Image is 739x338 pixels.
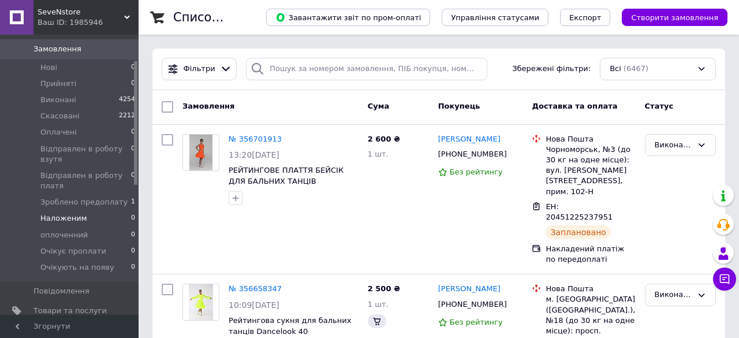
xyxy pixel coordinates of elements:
span: 0 [131,246,135,257]
span: 2 500 ₴ [368,284,400,293]
div: Нова Пошта [546,284,635,294]
span: Замовлення [182,102,234,110]
span: Без рейтингу [450,318,503,326]
span: Всі [610,64,621,75]
div: Виконано [655,139,692,151]
button: Завантажити звіт по пром-оплаті [266,9,430,26]
a: № 356701913 [229,135,282,143]
span: Створити замовлення [631,13,718,22]
span: 0 [131,230,135,240]
span: Зроблено предоплату [40,197,128,207]
span: Фільтри [184,64,215,75]
a: Створити замовлення [610,13,727,21]
span: 0 [131,262,135,273]
span: 0 [131,170,135,191]
span: 1 шт. [368,150,389,158]
span: 13:20[DATE] [229,150,279,159]
span: 0 [131,79,135,89]
a: № 356658347 [229,284,282,293]
span: 2212 [119,111,135,121]
span: Очікують на появу [40,262,114,273]
a: Рейтингова сукня для бальних танців Dancelook 40 [229,316,351,336]
span: 0 [131,144,135,165]
span: Експорт [569,13,602,22]
span: [PHONE_NUMBER] [438,150,507,158]
div: Заплановано [546,225,611,239]
div: Нова Пошта [546,134,635,144]
span: Збережені фільтри: [512,64,591,75]
span: Управління статусами [451,13,539,22]
span: Покупець [438,102,480,110]
a: [PERSON_NAME] [438,284,501,295]
span: Замовлення [33,44,81,54]
button: Чат з покупцем [713,268,736,291]
span: 2 600 ₴ [368,135,400,143]
input: Пошук за номером замовлення, ПІБ покупця, номером телефону, Email, номером накладної [246,58,487,80]
span: Виконані [40,95,76,105]
button: Управління статусами [442,9,548,26]
span: (6467) [624,64,648,73]
a: [PERSON_NAME] [438,134,501,145]
span: Прийняті [40,79,76,89]
span: SeveNstore [38,7,124,17]
span: 0 [131,62,135,73]
div: Ваш ID: 1985946 [38,17,139,28]
span: Оплачені [40,127,77,138]
span: Товари та послуги [33,306,107,316]
a: Фото товару [182,284,219,321]
span: [PHONE_NUMBER] [438,300,507,309]
span: Доставка та оплата [532,102,617,110]
span: Повідомлення [33,286,89,296]
a: Фото товару [182,134,219,171]
img: Фото товару [189,284,213,320]
span: 10:09[DATE] [229,300,279,310]
span: Скасовані [40,111,80,121]
span: Наложеним [40,213,87,224]
span: Завантажити звіт по пром-оплаті [275,12,421,23]
span: ЕН: 20451225237951 [546,202,613,222]
span: Очікує проплати [40,246,106,257]
button: Експорт [560,9,611,26]
div: Чорноморськ, №3 (до 30 кг на одне місце): вул. [PERSON_NAME][STREET_ADDRESS], прим. 102-Н [546,144,635,197]
span: 1 шт. [368,300,389,309]
span: 4254 [119,95,135,105]
span: 0 [131,127,135,138]
span: Відправлен в роботу платя [40,170,131,191]
span: Cума [368,102,389,110]
div: Накладений платіж по передоплаті [546,244,635,265]
img: Фото товару [189,135,213,170]
span: Нові [40,62,57,73]
a: РЕЙТИНГОВЕ ПЛАТТЯ БЕЙСІК ДЛЯ БАЛЬНИХ ТАНЦІВ SEVENSTORE 32 [229,166,344,196]
span: 0 [131,213,135,224]
h1: Список замовлень [173,10,290,24]
button: Створити замовлення [622,9,727,26]
span: Без рейтингу [450,168,503,176]
span: Відправлен в роботу взутя [40,144,131,165]
span: оплоченний [40,230,88,240]
span: Статус [645,102,674,110]
span: 1 [131,197,135,207]
div: Виконано [655,289,692,301]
